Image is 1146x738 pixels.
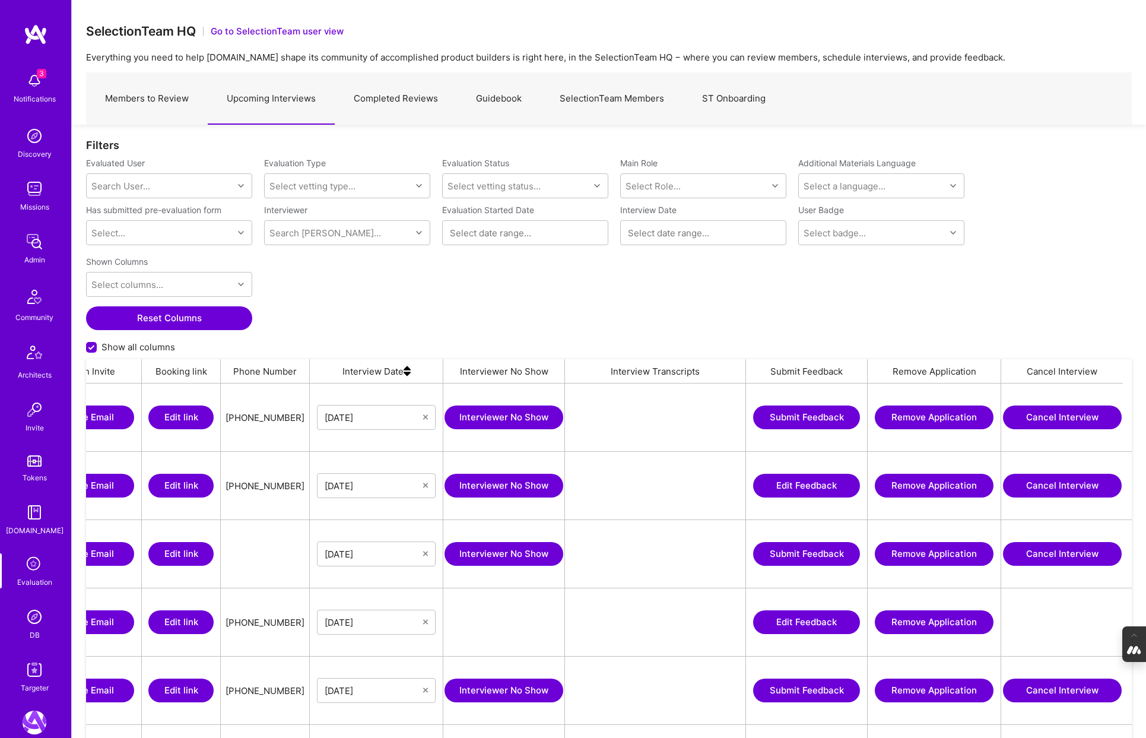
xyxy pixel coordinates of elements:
[325,480,423,492] input: Select Date...
[875,406,993,429] button: Remove Application
[23,230,46,254] img: admin teamwork
[416,230,422,236] i: icon Chevron
[226,685,304,697] div: [PHONE_NUMBER]
[23,605,46,629] img: Admin Search
[264,204,430,216] label: Interviewer
[21,682,49,694] div: Targeter
[626,180,681,192] div: Select Role...
[445,542,563,566] button: Interviewer No Show
[23,124,46,148] img: discovery
[23,69,46,93] img: bell
[86,256,148,267] label: Shown Columns
[238,183,244,189] i: icon Chevron
[20,340,49,369] img: Architects
[875,542,993,566] button: Remove Application
[269,180,355,192] div: Select vetting type...
[753,679,860,702] button: Submit Feedback
[565,359,746,383] div: Interview Transcripts
[86,73,208,125] a: Members to Review
[221,359,310,383] div: Phone Number
[875,474,993,498] button: Remove Application
[753,406,860,429] button: Submit Feedback
[447,180,541,192] div: Select vetting status...
[148,542,214,566] button: Edit link
[443,359,565,383] div: Interviewer No Show
[18,148,52,160] div: Discovery
[950,230,956,236] i: icon Chevron
[91,278,163,291] div: Select columns...
[416,183,422,189] i: icon Chevron
[404,359,411,383] img: sort
[30,629,40,641] div: DB
[86,51,1132,64] p: Everything you need to help [DOMAIN_NAME] shape its community of accomplished product builders is...
[442,157,509,169] label: Evaluation Status
[804,227,866,239] div: Select badge...
[6,524,64,537] div: [DOMAIN_NAME]
[746,359,868,383] div: Submit Feedback
[325,548,423,560] input: Select Date...
[86,204,221,216] label: Has submitted pre-evaluation form
[445,406,563,429] button: Interviewer No Show
[594,183,600,189] i: icon Chevron
[541,73,683,125] a: SelectionTeam Members
[445,679,563,702] button: Interviewer No Show
[1003,542,1122,566] button: Cancel Interview
[226,480,304,492] div: [PHONE_NUMBER]
[86,24,196,39] h3: SelectionTeam HQ
[238,281,244,287] i: icon Chevron
[24,254,45,266] div: Admin
[325,616,423,628] input: Select Date...
[1003,406,1122,429] button: Cancel Interview
[310,359,443,383] div: Interview Date
[26,422,44,434] div: Invite
[445,474,563,498] button: Interviewer No Show
[15,311,53,324] div: Community
[91,227,125,239] div: Select...
[23,501,46,524] img: guide book
[20,201,49,213] div: Missions
[101,341,175,353] span: Show all columns
[226,616,304,629] div: [PHONE_NUMBER]
[753,610,860,634] button: Edit Feedback
[1003,679,1122,702] button: Cancel Interview
[208,73,335,125] a: Upcoming Interviews
[804,180,885,192] div: Select a language...
[23,177,46,201] img: teamwork
[27,455,42,467] img: tokens
[325,685,423,696] input: Select Date...
[86,306,252,330] button: Reset Columns
[142,359,221,383] div: Booking link
[226,411,304,424] div: [PHONE_NUMBER]
[868,359,1001,383] div: Remove Application
[23,398,46,422] img: Invite
[335,73,457,125] a: Completed Reviews
[450,227,601,239] input: Select date range...
[17,576,52,588] div: Evaluation
[875,610,993,634] button: Remove Application
[772,183,778,189] i: icon Chevron
[620,204,786,216] label: Interview Date
[753,474,860,498] button: Edit Feedback
[86,139,1132,151] div: Filters
[148,406,214,429] button: Edit link
[628,227,779,239] input: Select date range...
[753,542,860,566] button: Submit Feedback
[264,157,326,169] label: Evaluation Type
[24,24,47,45] img: logo
[620,157,786,169] label: Main Role
[683,73,785,125] a: ST Onboarding
[238,230,244,236] i: icon Chevron
[1001,359,1123,383] div: Cancel Interview
[14,93,56,105] div: Notifications
[18,369,52,381] div: Architects
[20,283,49,311] img: Community
[148,679,214,702] button: Edit link
[23,711,46,734] img: A.Team: Leading A.Team's Marketing & DemandGen
[20,711,49,734] a: A.Team: Leading A.Team's Marketing & DemandGen
[875,679,993,702] button: Remove Application
[442,204,608,216] label: Evaluation Started Date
